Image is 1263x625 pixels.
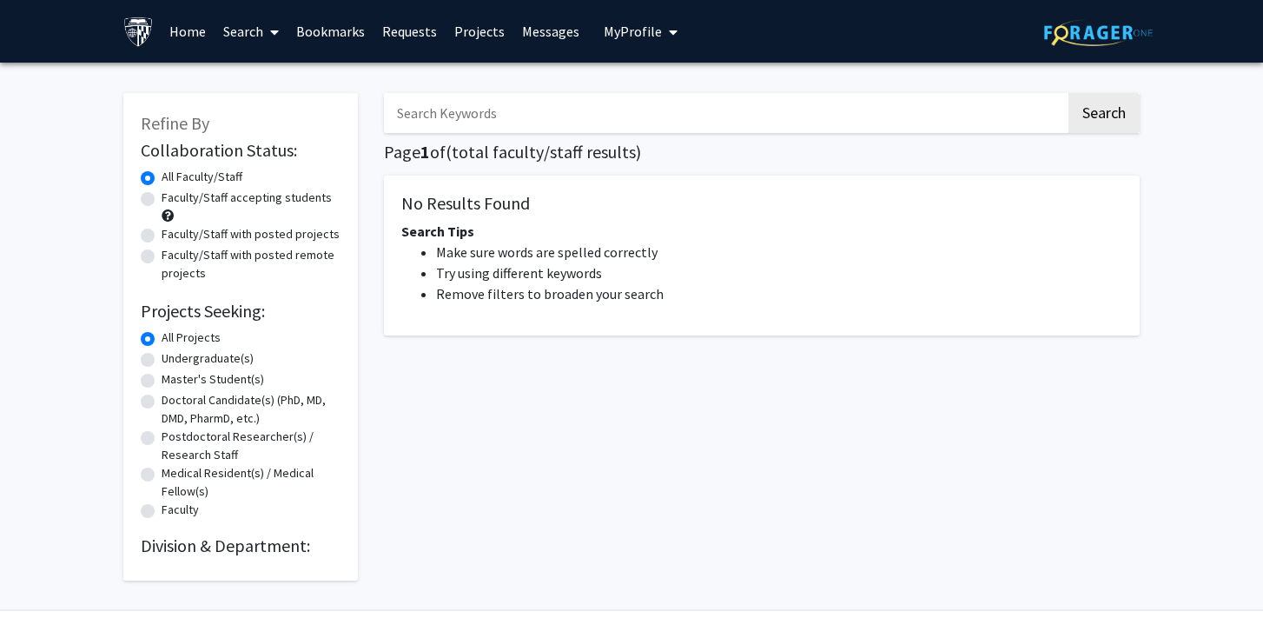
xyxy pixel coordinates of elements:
[1044,19,1153,46] img: ForagerOne Logo
[162,428,341,464] label: Postdoctoral Researcher(s) / Research Staff
[384,93,1066,133] input: Search Keywords
[162,225,340,243] label: Faculty/Staff with posted projects
[123,17,154,47] img: Johns Hopkins University Logo
[446,1,513,62] a: Projects
[141,535,341,556] h2: Division & Department:
[162,246,341,283] label: Faculty/Staff with posted remote projects
[161,1,215,62] a: Home
[420,141,430,163] span: 1
[288,1,374,62] a: Bookmarks
[162,391,341,428] label: Doctoral Candidate(s) (PhD, MD, DMD, PharmD, etc.)
[401,193,1122,214] h5: No Results Found
[162,189,332,207] label: Faculty/Staff accepting students
[141,112,209,134] span: Refine By
[162,168,242,186] label: All Faculty/Staff
[141,301,341,322] h2: Projects Seeking:
[162,329,221,347] label: All Projects
[436,263,1122,283] li: Try using different keywords
[513,1,588,62] a: Messages
[141,140,341,161] h2: Collaboration Status:
[162,501,199,519] label: Faculty
[384,142,1140,163] h1: Page of ( total faculty/staff results)
[604,23,662,40] span: My Profile
[162,370,264,389] label: Master's Student(s)
[401,223,474,240] span: Search Tips
[436,242,1122,263] li: Make sure words are spelled correctly
[215,1,288,62] a: Search
[162,464,341,501] label: Medical Resident(s) / Medical Fellow(s)
[374,1,446,62] a: Requests
[1068,93,1140,133] button: Search
[162,349,254,368] label: Undergraduate(s)
[436,283,1122,304] li: Remove filters to broaden your search
[384,353,1140,393] nav: Page navigation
